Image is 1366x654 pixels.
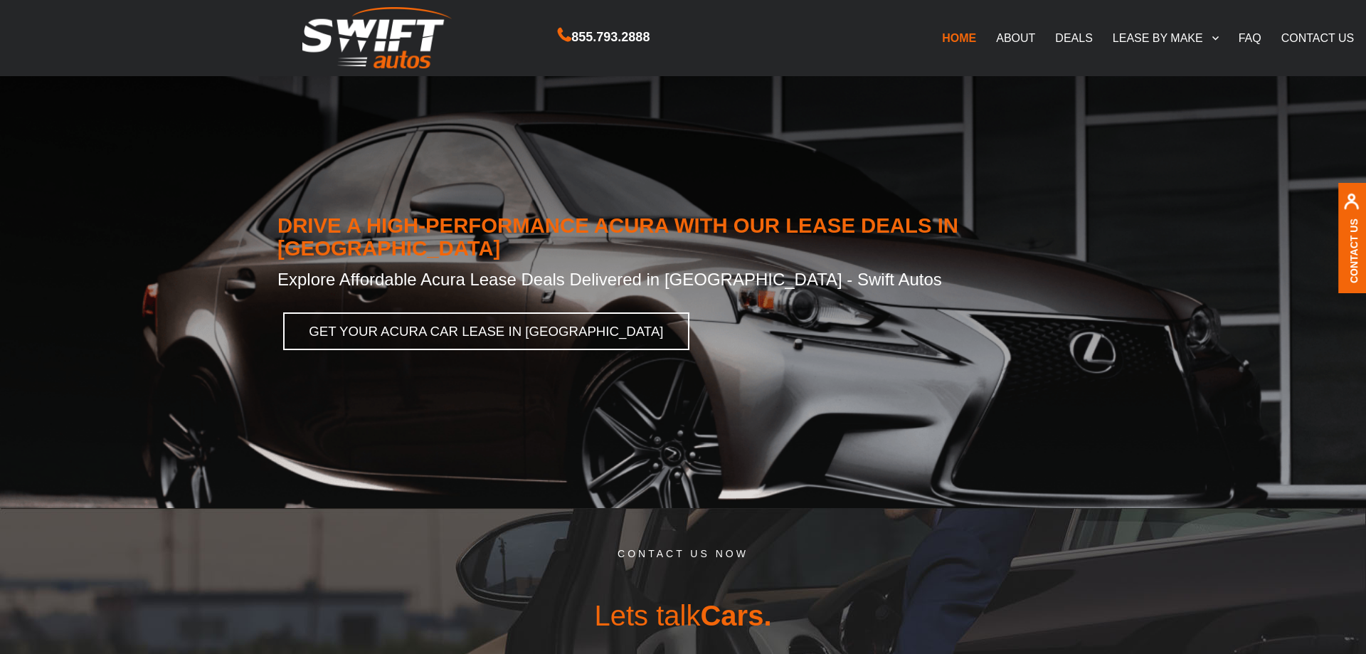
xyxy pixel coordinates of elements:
[700,600,771,631] span: Cars.
[558,31,650,43] a: 855.793.2888
[1103,23,1229,53] a: LEASE BY MAKE
[277,214,1089,260] h1: DRIVE A HIGH-PERFORMANCE ACURA WITH OUR LEASE DEALS IN [GEOGRAPHIC_DATA]
[1045,23,1102,53] a: DEALS
[302,7,452,69] img: Swift Autos
[932,23,986,53] a: HOME
[277,260,1089,290] h2: Explore Affordable Acura Lease Deals Delivered in [GEOGRAPHIC_DATA] - Swift Autos
[14,549,1352,573] h5: CONTACT US NOW
[1271,23,1365,53] a: CONTACT US
[283,312,689,350] a: GET YOUR ACURA CAR LEASE IN [GEOGRAPHIC_DATA]
[1343,194,1360,218] img: contact us, iconuser
[986,23,1045,53] a: ABOUT
[1348,218,1360,283] a: Contact Us
[1229,23,1271,53] a: FAQ
[571,27,650,48] span: 855.793.2888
